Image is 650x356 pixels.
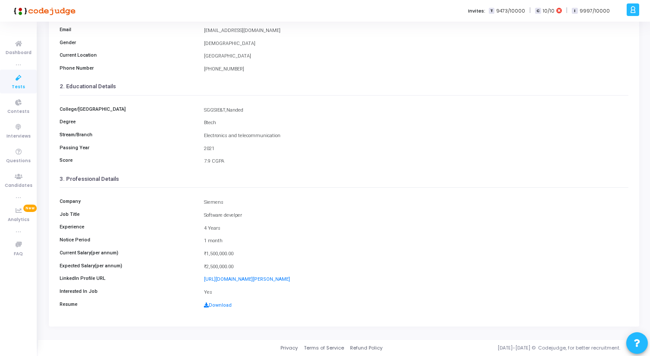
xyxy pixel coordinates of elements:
div: Yes [200,289,633,296]
div: 2021 [200,145,633,153]
h6: Stream/Branch [55,132,200,138]
span: | [529,6,531,15]
h6: Phone Number [55,65,200,71]
h6: Gender [55,40,200,45]
h6: Resume [55,301,200,307]
span: Dashboard [6,49,32,57]
h6: LinkedIn Profile URL [55,276,200,281]
div: Btech [200,119,633,127]
div: Siemens [200,199,633,206]
span: Tests [12,83,25,91]
div: [GEOGRAPHIC_DATA] [200,53,633,60]
div: 1 month [200,237,633,245]
span: Analytics [8,216,29,224]
span: 9997/10000 [580,7,610,15]
span: | [566,6,567,15]
div: ₹2,500,000.00 [200,263,633,271]
h6: Current Location [55,52,200,58]
h3: 2. Educational Details [60,83,628,90]
img: logo [11,2,76,19]
h6: Passing Year [55,145,200,151]
h6: Notice Period [55,237,200,243]
div: [EMAIL_ADDRESS][DOMAIN_NAME] [200,27,633,35]
div: 7.9 CGPA [200,158,633,165]
span: Interviews [6,133,31,140]
h6: College/[GEOGRAPHIC_DATA] [55,106,200,112]
span: 9473/10000 [496,7,525,15]
div: Software develper [200,212,633,219]
span: New [23,205,37,212]
span: C [535,8,541,14]
h6: Current Salary(per annum) [55,250,200,256]
div: SGGSIE&T,Nanded [200,107,633,114]
div: ₹1,500,000.00 [200,250,633,258]
label: Invites: [468,7,485,15]
div: Electronics and telecommunication [200,132,633,140]
h6: Email [55,27,200,32]
a: Download [204,302,232,308]
span: Contests [7,108,29,115]
h6: Company [55,199,200,204]
h6: Job Title [55,212,200,217]
a: Refund Policy [350,344,382,352]
h6: Score [55,157,200,163]
h6: Degree [55,119,200,125]
h6: Expected Salary(per annum) [55,263,200,269]
div: [DEMOGRAPHIC_DATA] [200,40,633,48]
a: Privacy [280,344,298,352]
div: [DATE]-[DATE] © Codejudge, for better recruitment. [382,344,639,352]
span: T [489,8,494,14]
h3: 3. Professional Details [60,176,628,183]
a: Terms of Service [304,344,344,352]
h6: Experience [55,224,200,230]
div: [PHONE_NUMBER] [200,66,633,73]
span: FAQ [14,250,23,258]
span: 10/10 [543,7,554,15]
div: 4 Years [200,225,633,232]
span: Candidates [5,182,32,189]
span: I [572,8,577,14]
span: Questions [6,157,31,165]
h6: Interested In Job [55,289,200,294]
a: [URL][DOMAIN_NAME][PERSON_NAME] [204,276,290,282]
